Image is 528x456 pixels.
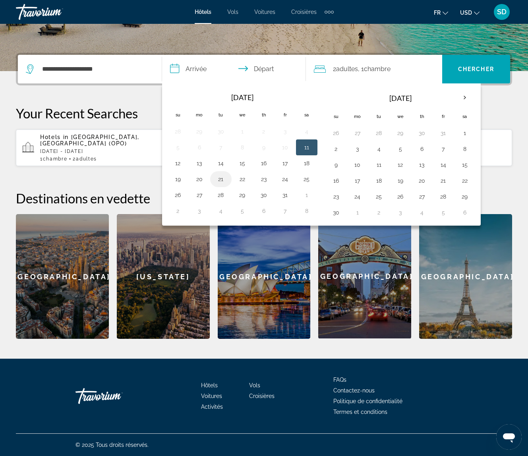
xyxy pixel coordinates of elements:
button: Next month [454,89,476,107]
button: Day 6 [193,142,206,153]
button: Day 22 [236,174,249,185]
a: Croisières [291,9,317,15]
a: San Diego[GEOGRAPHIC_DATA] [318,214,411,339]
span: Adultes [336,65,358,73]
button: Day 20 [193,174,206,185]
a: Paris[GEOGRAPHIC_DATA] [419,214,512,339]
button: Day 15 [236,158,249,169]
button: Day 1 [458,128,471,139]
button: Day 1 [351,207,364,218]
a: Croisières [249,393,275,399]
button: Day 7 [279,205,292,216]
span: [GEOGRAPHIC_DATA], [GEOGRAPHIC_DATA] (OPO) [40,134,139,147]
span: Hôtels [201,382,218,388]
input: Search hotel destination [41,63,150,75]
button: Day 19 [172,174,184,185]
button: Day 8 [236,142,249,153]
button: Hotels in [GEOGRAPHIC_DATA], [GEOGRAPHIC_DATA] (OPO)[DATE] - [DATE]1Chambre2Adultes [16,129,176,166]
button: Day 27 [351,128,364,139]
button: Day 29 [193,126,206,137]
th: [DATE] [347,89,454,108]
button: Day 6 [416,143,428,155]
a: Activités [201,404,223,410]
button: Day 29 [458,191,471,202]
button: Day 24 [279,174,292,185]
button: Day 5 [236,205,249,216]
button: Day 5 [172,142,184,153]
button: Day 19 [394,175,407,186]
button: Day 1 [236,126,249,137]
button: Day 28 [437,191,450,202]
button: Day 29 [394,128,407,139]
button: Day 30 [215,126,227,137]
span: 2 [73,156,97,162]
a: Voitures [201,393,222,399]
div: Search widget [18,55,510,83]
span: Contactez-nous [333,387,375,394]
button: Day 11 [373,159,385,170]
button: Day 18 [373,175,385,186]
a: Voitures [254,9,275,15]
button: Day 7 [437,143,450,155]
a: Termes et conditions [333,409,387,415]
button: Day 29 [236,189,249,201]
button: Day 4 [300,126,313,137]
button: Day 3 [351,143,364,155]
p: [DATE] - [DATE] [40,149,170,154]
button: Day 2 [172,205,184,216]
button: Day 12 [394,159,407,170]
button: Day 30 [330,207,342,218]
span: © 2025 Tous droits réservés. [75,442,149,448]
button: Change language [434,7,448,18]
a: Vols [249,382,260,388]
iframe: Bouton de lancement de la fenêtre de messagerie [496,424,522,450]
button: Day 3 [279,126,292,137]
button: Day 8 [300,205,313,216]
button: Day 27 [193,189,206,201]
button: Day 6 [257,205,270,216]
a: Politique de confidentialité [333,398,402,404]
div: [US_STATE] [117,214,210,339]
span: Vols [227,9,238,15]
span: 1 [40,156,67,162]
button: Day 4 [373,143,385,155]
button: Day 20 [416,175,428,186]
button: Day 11 [300,142,313,153]
div: [GEOGRAPHIC_DATA] [218,214,311,339]
button: Day 31 [279,189,292,201]
button: Day 21 [437,175,450,186]
span: USD [460,10,472,16]
span: Chercher [458,66,494,72]
button: Day 24 [351,191,364,202]
button: Day 21 [215,174,227,185]
span: Chambre [364,65,391,73]
button: Day 30 [416,128,428,139]
span: , 1 [358,64,391,75]
button: Day 3 [394,207,407,218]
button: Day 12 [172,158,184,169]
a: FAQs [333,377,346,383]
button: Day 13 [193,158,206,169]
button: User Menu [491,4,512,20]
button: Search [442,55,510,83]
button: Travelers: 2 adults, 0 children [306,55,442,83]
button: Day 9 [257,142,270,153]
button: Day 25 [300,174,313,185]
div: [GEOGRAPHIC_DATA] [419,214,512,339]
button: Day 9 [330,159,342,170]
span: Chambre [43,156,68,162]
a: New York[US_STATE] [117,214,210,339]
button: Day 27 [416,191,428,202]
span: SD [497,8,507,16]
button: Day 28 [172,126,184,137]
button: Day 22 [458,175,471,186]
button: Day 1 [300,189,313,201]
button: Day 3 [193,205,206,216]
button: Day 23 [257,174,270,185]
span: Hotels in [40,134,69,140]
